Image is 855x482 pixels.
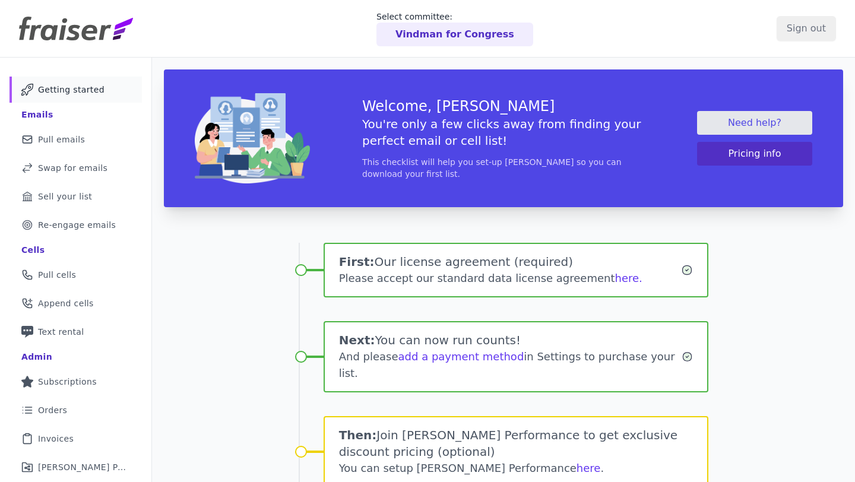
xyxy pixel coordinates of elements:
[339,427,693,460] h1: Join [PERSON_NAME] Performance to get exclusive discount pricing (optional)
[339,460,693,477] div: You can setup [PERSON_NAME] Performance .
[195,93,310,183] img: img
[398,350,524,363] a: add a payment method
[339,255,375,269] span: First:
[9,397,142,423] a: Orders
[38,326,84,338] span: Text rental
[376,11,533,46] a: Select committee: Vindman for Congress
[9,183,142,210] a: Sell your list
[362,156,645,180] p: This checklist will help you set-up [PERSON_NAME] so you can download your first list.
[9,290,142,316] a: Append cells
[9,369,142,395] a: Subscriptions
[362,97,645,116] h3: Welcome, [PERSON_NAME]
[38,376,97,388] span: Subscriptions
[339,270,682,287] div: Please accept our standard data license agreement
[21,351,52,363] div: Admin
[9,319,142,345] a: Text rental
[9,454,142,480] a: [PERSON_NAME] Performance
[577,462,601,474] a: here
[9,155,142,181] a: Swap for emails
[38,191,92,202] span: Sell your list
[395,27,514,42] p: Vindman for Congress
[21,109,53,120] div: Emails
[339,428,377,442] span: Then:
[9,426,142,452] a: Invoices
[339,333,375,347] span: Next:
[38,461,128,473] span: [PERSON_NAME] Performance
[38,269,76,281] span: Pull cells
[38,297,94,309] span: Append cells
[38,84,104,96] span: Getting started
[38,404,67,416] span: Orders
[777,16,836,41] input: Sign out
[38,162,107,174] span: Swap for emails
[38,134,85,145] span: Pull emails
[339,253,682,270] h1: Our license agreement (required)
[9,77,142,103] a: Getting started
[9,212,142,238] a: Re-engage emails
[19,17,133,40] img: Fraiser Logo
[9,262,142,288] a: Pull cells
[38,219,116,231] span: Re-engage emails
[362,116,645,149] h5: You're only a few clicks away from finding your perfect email or cell list!
[339,332,682,348] h1: You can now run counts!
[339,348,682,382] div: And please in Settings to purchase your list.
[9,126,142,153] a: Pull emails
[21,244,45,256] div: Cells
[697,111,812,135] a: Need help?
[38,433,74,445] span: Invoices
[376,11,533,23] p: Select committee:
[697,142,812,166] button: Pricing info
